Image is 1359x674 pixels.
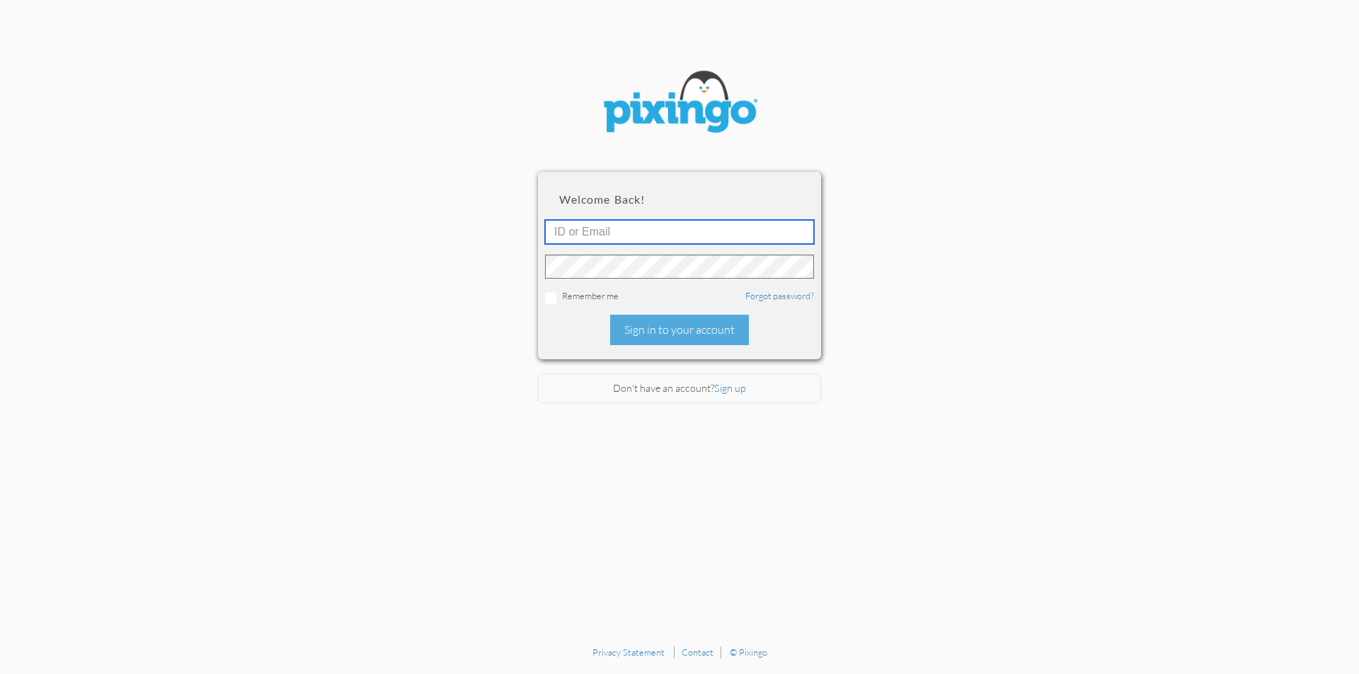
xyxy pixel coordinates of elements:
[595,64,764,144] img: pixingo logo
[610,315,749,345] div: Sign in to your account
[559,193,800,206] h2: Welcome back!
[682,646,713,658] a: Contact
[538,373,821,404] div: Don't have an account?
[545,220,814,244] input: ID or Email
[730,646,767,658] a: © Pixingo
[745,290,814,301] a: Forgot password?
[714,382,746,394] a: Sign up
[592,646,665,658] a: Privacy Statement
[545,289,814,304] div: Remember me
